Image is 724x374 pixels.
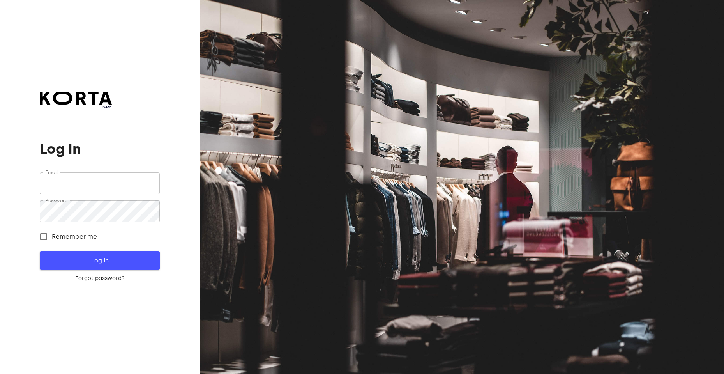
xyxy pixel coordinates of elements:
[52,232,97,241] span: Remember me
[40,141,159,157] h1: Log In
[40,92,112,105] img: Korta
[40,251,159,270] button: Log In
[40,92,112,110] a: beta
[40,105,112,110] span: beta
[52,255,147,266] span: Log In
[40,275,159,282] a: Forgot password?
